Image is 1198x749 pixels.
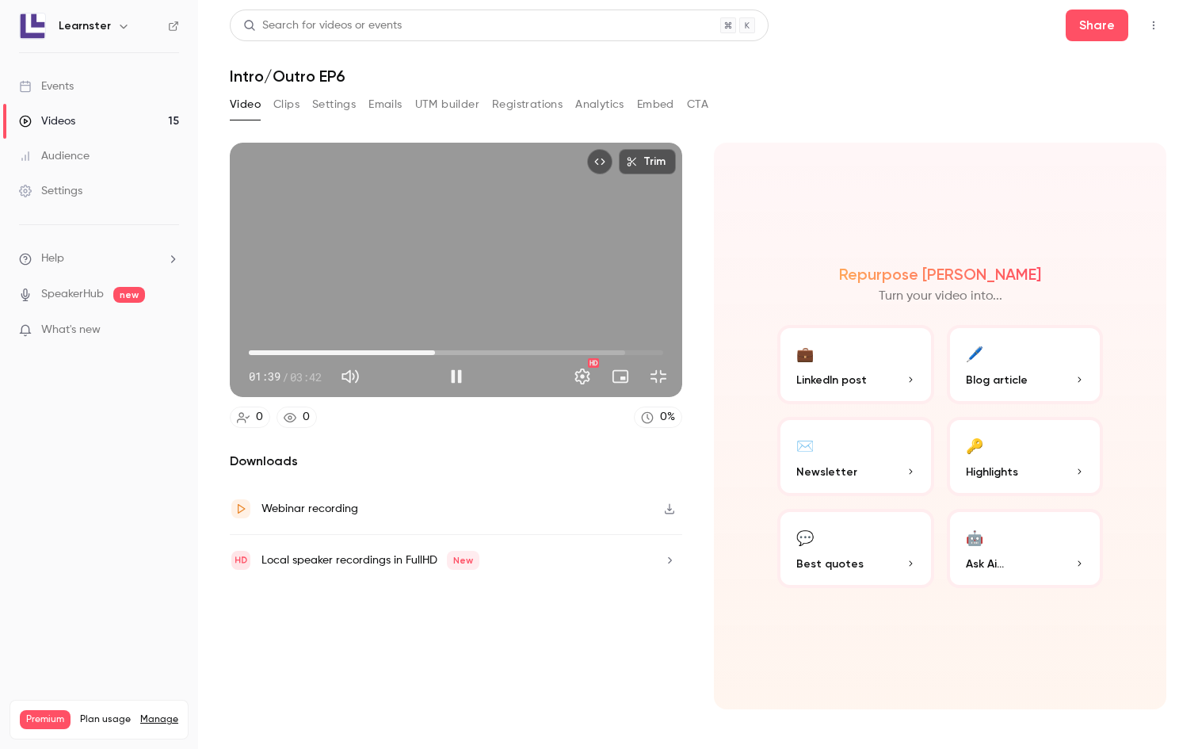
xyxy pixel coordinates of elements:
[966,525,983,549] div: 🤖
[637,92,674,117] button: Embed
[19,250,179,267] li: help-dropdown-opener
[290,369,322,385] span: 03:42
[19,78,74,94] div: Events
[441,361,472,392] button: Pause
[312,92,356,117] button: Settings
[261,551,479,570] div: Local speaker recordings in FullHD
[588,358,599,368] div: HD
[777,417,934,496] button: ✉️Newsletter
[19,148,90,164] div: Audience
[777,509,934,588] button: 💬Best quotes
[687,92,708,117] button: CTA
[796,525,814,549] div: 💬
[619,149,676,174] button: Trim
[966,433,983,457] div: 🔑
[230,67,1166,86] h1: Intro/Outro EP6
[20,13,45,39] img: Learnster
[839,265,1041,284] h2: Repurpose [PERSON_NAME]
[80,713,131,726] span: Plan usage
[947,417,1104,496] button: 🔑Highlights
[605,361,636,392] button: Turn on miniplayer
[261,499,358,518] div: Webinar recording
[966,341,983,365] div: 🖊️
[19,183,82,199] div: Settings
[777,325,934,404] button: 💼LinkedIn post
[796,556,864,572] span: Best quotes
[643,361,674,392] button: Exit full screen
[796,433,814,457] div: ✉️
[140,713,178,726] a: Manage
[249,369,322,385] div: 01:39
[966,556,1004,572] span: Ask Ai...
[41,286,104,303] a: SpeakerHub
[230,92,261,117] button: Video
[879,287,1002,306] p: Turn your video into...
[41,250,64,267] span: Help
[277,407,317,428] a: 0
[947,325,1104,404] button: 🖊️Blog article
[587,149,612,174] button: Embed video
[567,361,598,392] button: Settings
[243,17,402,34] div: Search for videos or events
[492,92,563,117] button: Registrations
[575,92,624,117] button: Analytics
[19,113,75,129] div: Videos
[20,710,71,729] span: Premium
[660,409,675,426] div: 0 %
[796,464,857,480] span: Newsletter
[256,409,263,426] div: 0
[947,509,1104,588] button: 🤖Ask Ai...
[160,323,179,338] iframe: Noticeable Trigger
[230,452,682,471] h2: Downloads
[113,287,145,303] span: new
[303,409,310,426] div: 0
[282,369,288,385] span: /
[966,372,1028,388] span: Blog article
[796,372,867,388] span: LinkedIn post
[1141,13,1166,38] button: Top Bar Actions
[273,92,299,117] button: Clips
[634,407,682,428] a: 0%
[368,92,402,117] button: Emails
[415,92,479,117] button: UTM builder
[1066,10,1128,41] button: Share
[230,407,270,428] a: 0
[41,322,101,338] span: What's new
[966,464,1018,480] span: Highlights
[334,361,366,392] button: Mute
[59,18,111,34] h6: Learnster
[249,369,280,385] span: 01:39
[796,341,814,365] div: 💼
[447,551,479,570] span: New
